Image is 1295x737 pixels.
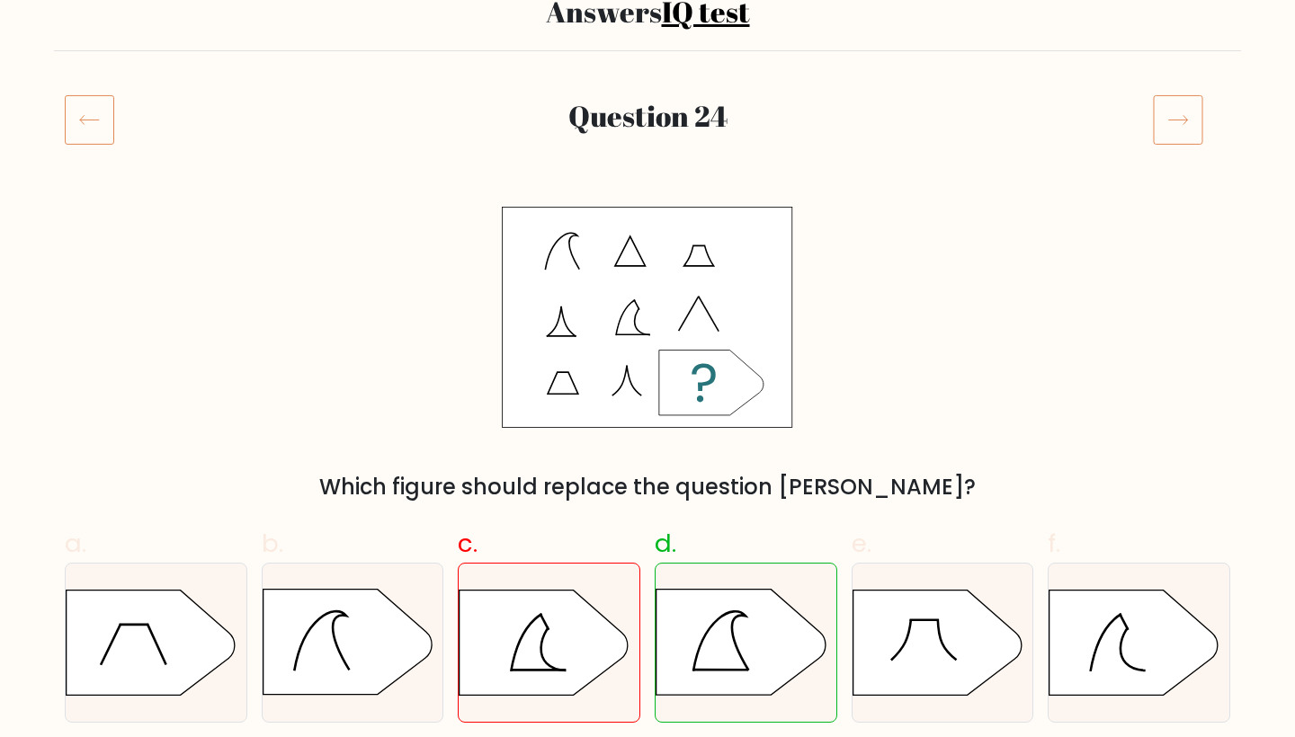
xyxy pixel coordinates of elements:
[655,526,676,561] span: d.
[458,526,478,561] span: c.
[76,471,1219,503] div: Which figure should replace the question [PERSON_NAME]?
[852,526,871,561] span: e.
[262,526,283,561] span: b.
[65,526,86,561] span: a.
[164,99,1131,133] h2: Question 24
[1048,526,1060,561] span: f.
